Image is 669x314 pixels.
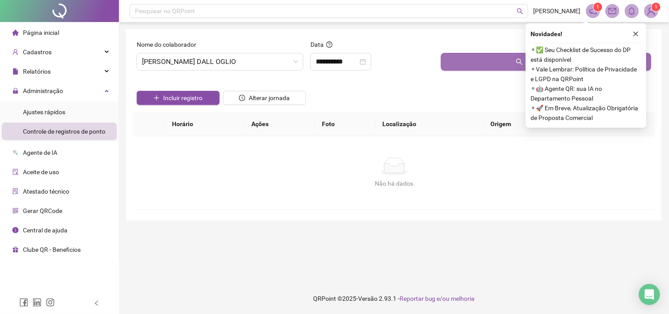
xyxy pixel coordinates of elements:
label: Nome do colaborador [137,40,202,49]
span: instagram [46,298,55,307]
span: Clube QR - Beneficios [23,246,81,253]
button: Incluir registro [137,91,220,105]
button: Alterar jornada [223,91,306,105]
a: Alterar jornada [223,95,306,102]
th: Horário [165,112,244,136]
th: Ações [244,112,315,136]
span: Versão [358,295,377,302]
span: Administração [23,87,63,94]
div: Não há dados [144,179,645,188]
span: Página inicial [23,29,59,36]
span: facebook [19,298,28,307]
span: ⚬ 🤖 Agente QR: sua IA no Departamento Pessoal [531,84,641,103]
span: plus [153,95,160,101]
span: ⚬ ✅ Seu Checklist de Sucesso do DP está disponível [531,45,641,64]
span: Aceite de uso [23,168,59,176]
footer: QRPoint © 2025 - 2.93.1 - [119,283,669,314]
span: linkedin [33,298,41,307]
span: Relatórios [23,68,51,75]
span: clock-circle [239,95,245,101]
span: solution [12,188,19,194]
span: close [633,31,639,37]
span: Controle de registros de ponto [23,128,105,135]
span: Ajustes rápidos [23,108,65,116]
sup: Atualize o seu contato no menu Meus Dados [652,3,661,11]
th: Origem [484,112,562,136]
th: Foto [315,112,375,136]
span: Incluir registro [163,93,202,103]
span: search [516,58,523,65]
span: Reportar bug e/ou melhoria [400,295,475,302]
span: qrcode [12,208,19,214]
span: Novidades ! [531,29,563,39]
span: search [517,8,523,15]
span: bell [628,7,636,15]
sup: 1 [594,3,602,11]
span: Gerar QRCode [23,207,62,214]
span: [PERSON_NAME] [534,6,581,16]
th: Localização [375,112,483,136]
span: home [12,30,19,36]
span: question-circle [326,41,333,48]
span: Atestado técnico [23,188,69,195]
div: Open Intercom Messenger [639,284,660,305]
span: 1 [655,4,658,10]
span: Cadastros [23,49,52,56]
span: lock [12,88,19,94]
span: 1 [597,4,600,10]
span: left [93,300,100,307]
img: 85695 [645,4,658,18]
span: file [12,68,19,75]
span: Alterar jornada [249,93,290,103]
span: notification [589,7,597,15]
span: info-circle [12,227,19,233]
span: IARA FERREIRA DALL OGLIO [142,53,298,70]
span: audit [12,169,19,175]
span: gift [12,247,19,253]
span: ⚬ Vale Lembrar: Política de Privacidade e LGPD na QRPoint [531,64,641,84]
span: Agente de IA [23,149,57,156]
span: user-add [12,49,19,55]
span: mail [609,7,617,15]
span: ⚬ 🚀 Em Breve, Atualização Obrigatória de Proposta Comercial [531,103,641,123]
span: Data [310,41,324,48]
button: Buscar registros [441,53,651,71]
span: Central de ajuda [23,227,67,234]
